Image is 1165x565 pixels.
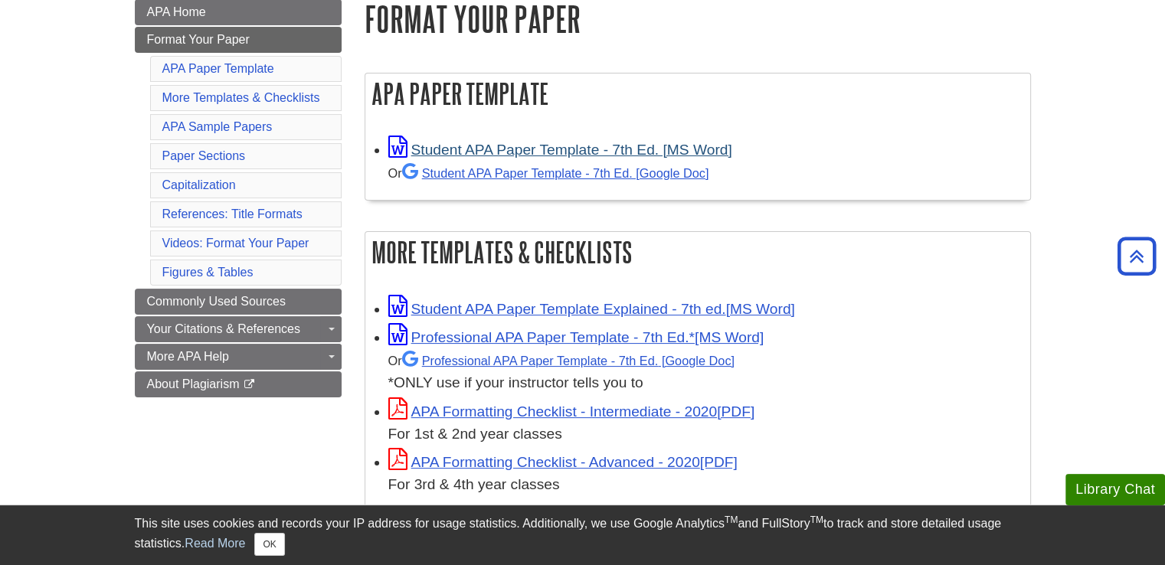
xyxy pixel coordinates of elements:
a: Capitalization [162,178,236,191]
button: Library Chat [1065,474,1165,505]
a: Videos: Format Your Paper [162,237,309,250]
a: Link opens in new window [388,403,755,420]
a: Link opens in new window [388,301,795,317]
span: Format Your Paper [147,33,250,46]
a: Paper Sections [162,149,246,162]
div: *ONLY use if your instructor tells you to [388,349,1023,394]
span: More APA Help [147,350,229,363]
a: More APA Help [135,344,342,370]
div: For 1st & 2nd year classes [388,423,1023,446]
div: This site uses cookies and records your IP address for usage statistics. Additionally, we use Goo... [135,514,1031,556]
i: This link opens in a new window [243,380,256,390]
sup: TM [810,514,823,525]
a: Link opens in new window [388,454,738,470]
a: More Templates & Checklists [162,91,320,104]
a: Professional APA Paper Template - 7th Ed. [402,354,735,367]
a: Back to Top [1112,246,1161,266]
span: Your Citations & References [147,322,300,335]
sup: TM [725,514,738,525]
h2: APA Paper Template [365,73,1030,114]
a: Link opens in new window [388,329,764,345]
h2: More Templates & Checklists [365,232,1030,273]
a: Student APA Paper Template - 7th Ed. [Google Doc] [402,166,709,180]
a: About Plagiarism [135,371,342,397]
a: Link opens in new window [388,142,732,158]
a: Your Citations & References [135,316,342,342]
button: Close [254,533,284,556]
a: References: Title Formats [162,207,303,220]
span: Commonly Used Sources [147,295,286,308]
div: For 3rd & 4th year classes [388,474,1023,496]
a: Figures & Tables [162,266,254,279]
a: Commonly Used Sources [135,289,342,315]
small: Or [388,354,735,367]
small: Or [388,166,709,180]
span: About Plagiarism [147,377,240,390]
a: Format Your Paper [135,27,342,53]
a: APA Sample Papers [162,120,273,133]
span: APA Home [147,5,206,18]
a: Read More [185,537,245,550]
a: APA Paper Template [162,62,274,75]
